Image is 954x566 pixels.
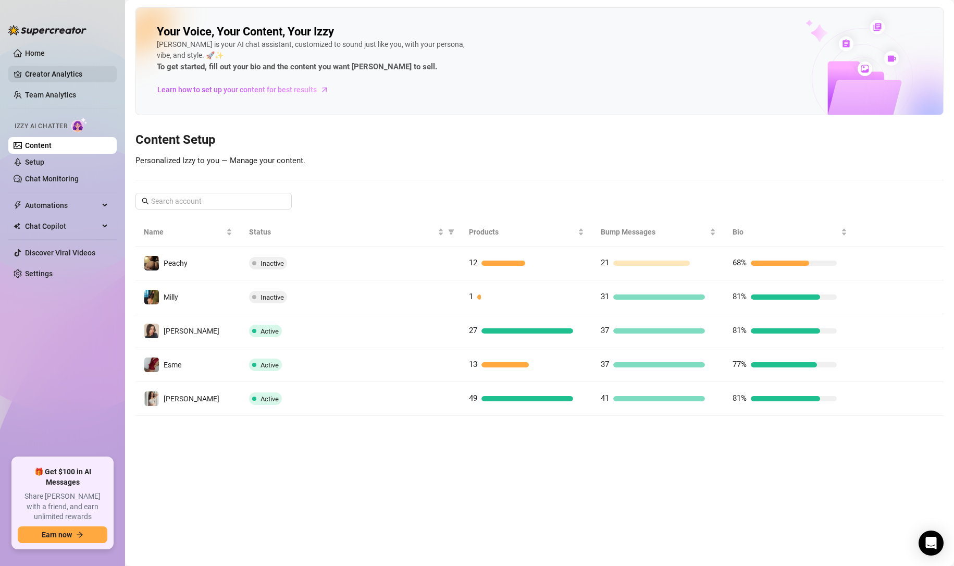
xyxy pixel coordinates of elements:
span: 81% [733,326,747,335]
span: Active [261,395,279,403]
span: 13 [469,360,477,369]
img: Milly [144,290,159,304]
span: Share [PERSON_NAME] with a friend, and earn unlimited rewards [18,491,107,522]
span: 31 [601,292,609,301]
span: Personalized Izzy to you — Manage your content. [135,156,305,165]
img: Chat Copilot [14,223,20,230]
a: Creator Analytics [25,66,108,82]
span: [PERSON_NAME] [164,327,219,335]
span: Izzy AI Chatter [15,121,67,131]
a: Content [25,141,52,150]
img: logo-BBDzfeDw.svg [8,25,86,35]
span: Esme [164,361,181,369]
span: Bio [733,226,839,238]
span: 🎁 Get $100 in AI Messages [18,467,107,487]
th: Products [461,218,592,247]
span: 81% [733,292,747,301]
span: Earn now [42,531,72,539]
span: Chat Copilot [25,218,99,235]
span: 49 [469,393,477,403]
a: Team Analytics [25,91,76,99]
img: Esme [144,358,159,372]
th: Bump Messages [592,218,724,247]
span: 27 [469,326,477,335]
span: Products [469,226,576,238]
span: Bump Messages [601,226,708,238]
span: [PERSON_NAME] [164,395,219,403]
span: search [142,198,149,205]
span: Inactive [261,260,284,267]
span: 81% [733,393,747,403]
span: 37 [601,360,609,369]
span: Active [261,361,279,369]
th: Bio [724,218,856,247]
span: thunderbolt [14,201,22,210]
h2: Your Voice, Your Content, Your Izzy [157,24,334,39]
a: Setup [25,158,44,166]
img: Peachy [144,256,159,270]
img: AI Chatter [71,117,88,132]
span: Status [249,226,435,238]
span: Active [261,327,279,335]
a: Learn how to set up your content for best results [157,81,337,98]
img: ai-chatter-content-library-cLFOSyPT.png [782,8,943,115]
a: Discover Viral Videos [25,249,95,257]
span: filter [448,229,454,235]
span: 21 [601,258,609,267]
div: Open Intercom Messenger [919,531,944,556]
span: arrow-right [76,531,83,538]
span: 41 [601,393,609,403]
span: Inactive [261,293,284,301]
span: arrow-right [319,84,330,95]
span: Learn how to set up your content for best results [157,84,317,95]
a: Home [25,49,45,57]
span: 1 [469,292,473,301]
span: Name [144,226,224,238]
span: 37 [601,326,609,335]
span: 77% [733,360,747,369]
a: Chat Monitoring [25,175,79,183]
div: [PERSON_NAME] is your AI chat assistant, customized to sound just like you, with your persona, vi... [157,39,469,73]
span: Milly [164,293,178,301]
button: Earn nowarrow-right [18,526,107,543]
strong: To get started, fill out your bio and the content you want [PERSON_NAME] to sell. [157,62,437,71]
span: Automations [25,197,99,214]
span: Peachy [164,259,188,267]
img: Nina [144,324,159,338]
a: Settings [25,269,53,278]
span: filter [446,224,456,240]
th: Status [241,218,460,247]
span: 68% [733,258,747,267]
h3: Content Setup [135,132,944,149]
input: Search account [151,195,277,207]
th: Name [135,218,241,247]
img: Nina [144,391,159,406]
span: 12 [469,258,477,267]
